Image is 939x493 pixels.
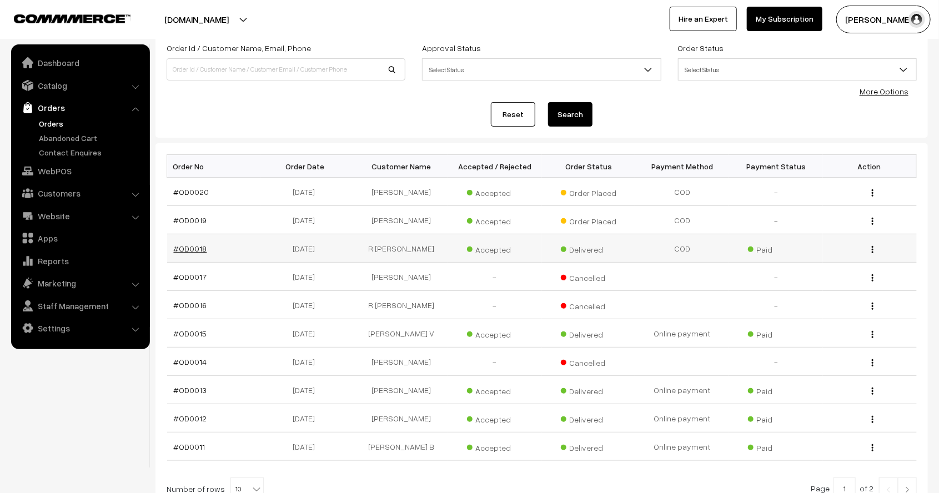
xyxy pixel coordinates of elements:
[635,178,729,206] td: COD
[872,274,873,281] img: Menu
[260,376,354,404] td: [DATE]
[174,300,207,310] a: #OD0016
[354,348,448,376] td: [PERSON_NAME]
[542,155,636,178] th: Order Status
[448,348,542,376] td: -
[467,184,523,199] span: Accepted
[729,178,823,206] td: -
[635,155,729,178] th: Payment Method
[872,189,873,197] img: Menu
[561,383,616,397] span: Delivered
[836,6,931,33] button: [PERSON_NAME]
[354,234,448,263] td: R [PERSON_NAME]
[467,213,523,227] span: Accepted
[448,155,542,178] th: Accepted / Rejected
[14,273,146,293] a: Marketing
[14,206,146,226] a: Website
[36,147,146,158] a: Contact Enquires
[678,58,917,81] span: Select Status
[174,414,207,423] a: #OD0012
[125,6,268,33] button: [DOMAIN_NAME]
[748,383,804,397] span: Paid
[679,60,916,79] span: Select Status
[467,439,523,454] span: Accepted
[729,348,823,376] td: -
[260,404,354,432] td: [DATE]
[678,42,724,54] label: Order Status
[14,11,111,24] a: COMMMERCE
[260,206,354,234] td: [DATE]
[729,155,823,178] th: Payment Status
[354,178,448,206] td: [PERSON_NAME]
[423,60,660,79] span: Select Status
[174,442,205,451] a: #OD0011
[174,187,209,197] a: #OD0020
[260,348,354,376] td: [DATE]
[174,329,207,338] a: #OD0015
[354,155,448,178] th: Customer Name
[260,263,354,291] td: [DATE]
[467,383,523,397] span: Accepted
[748,241,804,255] span: Paid
[260,178,354,206] td: [DATE]
[872,416,873,423] img: Menu
[729,291,823,319] td: -
[422,58,661,81] span: Select Status
[902,486,912,493] img: Right
[872,218,873,225] img: Menu
[260,319,354,348] td: [DATE]
[422,42,481,54] label: Approval Status
[174,244,207,253] a: #OD0018
[872,388,873,395] img: Menu
[872,303,873,310] img: Menu
[823,155,917,178] th: Action
[354,319,448,348] td: [PERSON_NAME] V
[491,102,535,127] a: Reset
[448,263,542,291] td: -
[467,411,523,425] span: Accepted
[561,213,616,227] span: Order Placed
[872,359,873,366] img: Menu
[561,411,616,425] span: Delivered
[548,102,592,127] button: Search
[14,183,146,203] a: Customers
[561,269,616,284] span: Cancelled
[670,7,737,31] a: Hire an Expert
[36,118,146,129] a: Orders
[467,326,523,340] span: Accepted
[260,432,354,461] td: [DATE]
[354,263,448,291] td: [PERSON_NAME]
[872,444,873,451] img: Menu
[747,7,822,31] a: My Subscription
[561,241,616,255] span: Delivered
[167,155,261,178] th: Order No
[860,87,908,96] a: More Options
[260,155,354,178] th: Order Date
[260,234,354,263] td: [DATE]
[14,98,146,118] a: Orders
[354,404,448,432] td: [PERSON_NAME]
[14,318,146,338] a: Settings
[14,76,146,95] a: Catalog
[635,432,729,461] td: Online payment
[167,58,405,81] input: Order Id / Customer Name / Customer Email / Customer Phone
[635,376,729,404] td: Online payment
[872,246,873,253] img: Menu
[561,439,616,454] span: Delivered
[811,484,830,493] span: Page
[748,439,804,454] span: Paid
[729,263,823,291] td: -
[448,291,542,319] td: -
[561,354,616,369] span: Cancelled
[908,11,925,28] img: user
[36,132,146,144] a: Abandoned Cart
[14,161,146,181] a: WebPOS
[354,291,448,319] td: R [PERSON_NAME]
[872,331,873,338] img: Menu
[561,184,616,199] span: Order Placed
[354,376,448,404] td: [PERSON_NAME]
[14,14,130,23] img: COMMMERCE
[174,357,207,366] a: #OD0014
[635,206,729,234] td: COD
[561,326,616,340] span: Delivered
